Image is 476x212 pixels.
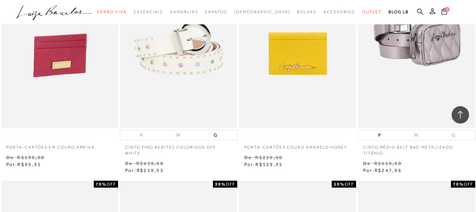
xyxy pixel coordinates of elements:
[234,6,290,18] a: noSubCategoriesText
[412,132,420,139] button: M
[323,9,355,14] span: Acessórios
[226,182,235,187] span: OFF
[97,9,127,14] span: Verão Viva
[120,140,237,156] a: CINTO FINO REBITES COLORIDOS OFF WHITE
[136,160,164,166] small: R$439,90
[239,140,356,150] a: PORTA-CARTÕES COURO AMARELO HONEY
[215,182,226,187] strong: 30%
[170,6,198,18] a: categoryNavScreenReaderText
[453,182,464,187] strong: 70%
[205,6,227,18] a: categoryNavScreenReaderText
[107,182,116,187] span: OFF
[212,130,219,140] button: G
[138,132,145,139] button: P
[174,132,182,139] button: M
[125,160,132,166] small: De
[450,132,457,139] button: G
[464,182,473,187] span: OFF
[244,162,283,167] span: Por:
[244,155,252,160] small: De
[170,9,198,14] span: Sandálias
[234,9,290,14] span: [DEMOGRAPHIC_DATA]
[96,182,107,187] strong: 70%
[1,140,118,150] a: PORTA-CARTÕES EM COURO AMEIXA
[134,9,163,14] span: Essenciais
[297,9,316,14] span: Bolsas
[6,162,41,167] span: Por:
[374,160,402,166] small: R$619,90
[17,155,45,160] small: R$199,90
[255,155,283,160] small: R$259,90
[125,167,164,173] span: Por:
[205,9,227,14] span: Sapatos
[445,7,450,12] span: 0
[323,6,355,18] a: categoryNavScreenReaderText
[375,167,402,173] span: R$247,96
[363,167,402,173] span: Por:
[345,182,354,187] span: OFF
[362,9,382,14] span: Outlet
[137,167,164,173] span: R$219,95
[255,162,283,167] span: R$129,95
[389,9,409,14] span: BLOG LB
[389,6,409,18] a: BLOG LB
[334,182,345,187] strong: 50%
[134,6,163,18] a: categoryNavScreenReaderText
[358,140,475,156] a: CINTO MÉDIO BELT BAG METALIZADO TITÂNIO
[97,6,127,18] a: categoryNavScreenReaderText
[297,6,316,18] a: categoryNavScreenReaderText
[439,8,449,17] button: 0
[376,130,383,140] button: P
[6,155,14,160] small: De
[362,6,382,18] a: categoryNavScreenReaderText
[363,160,370,166] small: De
[17,162,41,167] span: R$99,95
